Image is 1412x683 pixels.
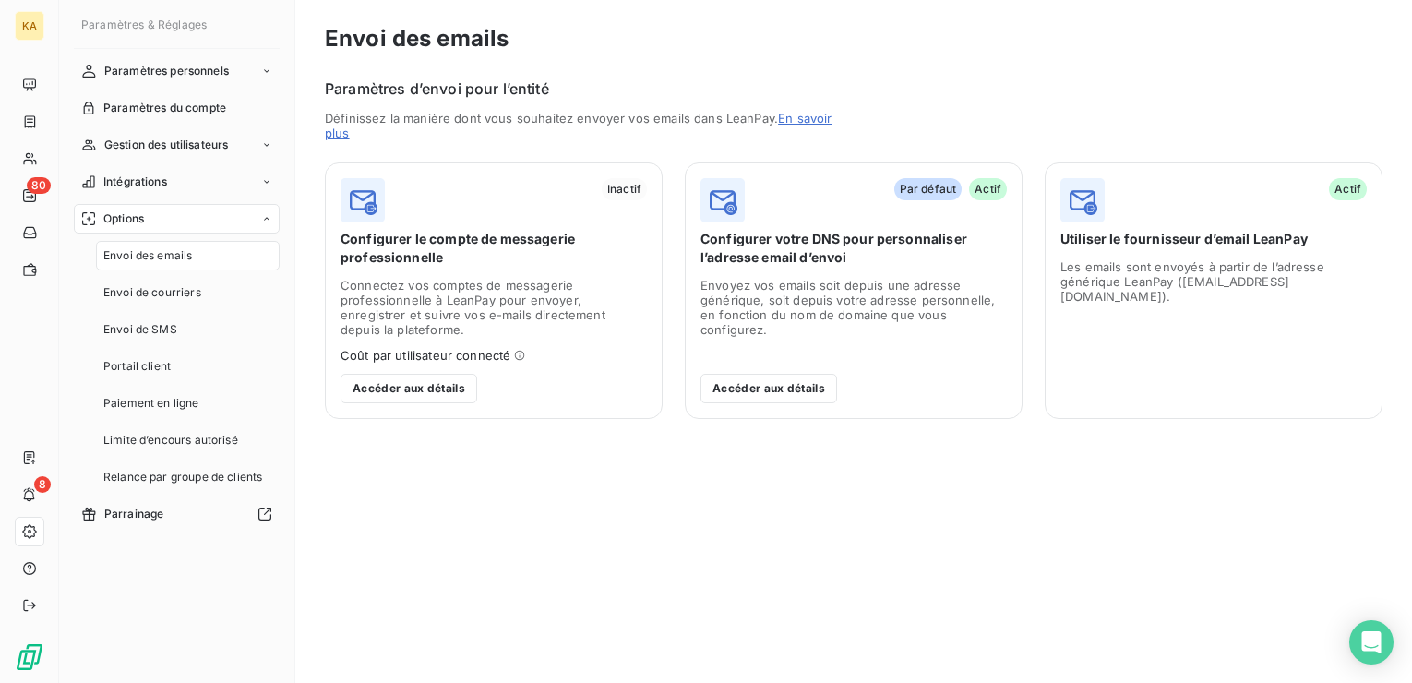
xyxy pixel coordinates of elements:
span: Paramètres personnels [104,63,229,79]
span: Intégrations [103,174,167,190]
span: Coût par utilisateur connecté [341,348,510,363]
span: Envoi de SMS [103,321,177,338]
a: Paiement en ligne [96,389,280,418]
span: Paramètres & Réglages [81,18,207,31]
span: Gestion des utilisateurs [104,137,229,153]
h6: Paramètres d’envoi pour l’entité [325,78,1382,100]
span: Envoi de courriers [103,284,201,301]
a: En savoir plus [325,111,832,140]
span: Actif [969,178,1007,200]
span: Limite d’encours autorisé [103,432,238,449]
span: Par défaut [894,178,963,200]
span: Portail client [103,358,171,375]
a: Relance par groupe de clients [96,462,280,492]
a: Envoi de SMS [96,315,280,344]
a: Paramètres du compte [74,93,280,123]
span: Connectez vos comptes de messagerie professionnelle à LeanPay pour envoyer, enregistrer et suivre... [341,278,647,363]
div: KA [15,11,44,41]
a: Limite d’encours autorisé [96,425,280,455]
span: Les emails sont envoyés à partir de l’adresse générique LeanPay ([EMAIL_ADDRESS][DOMAIN_NAME]). [1060,259,1367,304]
h3: Envoi des emails [325,22,1382,55]
span: Envoyez vos emails soit depuis une adresse générique, soit depuis votre adresse personnelle, en f... [700,278,1007,337]
a: Portail client [96,352,280,381]
span: Envoi des emails [103,247,192,264]
span: Utiliser le fournisseur d’email LeanPay [1060,230,1367,248]
span: Configurer votre DNS pour personnaliser l’adresse email d’envoi [700,230,1007,267]
span: 80 [27,177,51,194]
a: Envoi de courriers [96,278,280,307]
span: Paiement en ligne [103,395,199,412]
img: Logo LeanPay [15,642,44,672]
span: Paramètres du compte [103,100,226,116]
span: Définissez la manière dont vous souhaitez envoyer vos emails dans LeanPay. [325,111,843,140]
button: Accéder aux détails [700,374,837,403]
a: Envoi des emails [96,241,280,270]
span: Options [103,210,144,227]
span: Parrainage [104,506,164,522]
a: Parrainage [74,499,280,529]
span: Inactif [602,178,647,200]
span: Configurer le compte de messagerie professionnelle [341,230,647,267]
button: Accéder aux détails [341,374,477,403]
div: Open Intercom Messenger [1349,620,1394,665]
span: Relance par groupe de clients [103,469,262,485]
span: Actif [1329,178,1367,200]
span: 8 [34,476,51,493]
